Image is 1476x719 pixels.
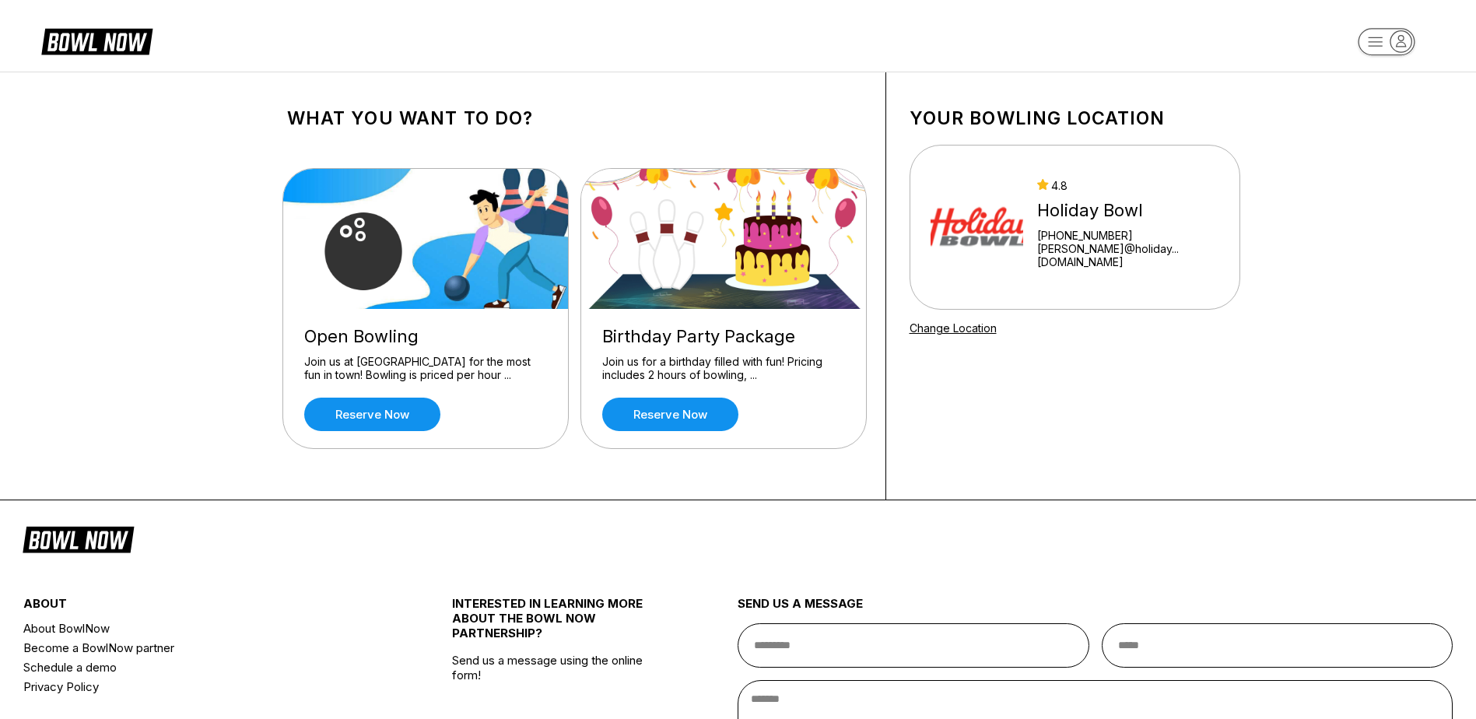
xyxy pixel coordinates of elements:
img: Holiday Bowl [931,169,1024,286]
a: Change Location [910,321,997,335]
div: INTERESTED IN LEARNING MORE ABOUT THE BOWL NOW PARTNERSHIP? [452,596,667,653]
h1: Your bowling location [910,107,1240,129]
a: About BowlNow [23,619,380,638]
img: Open Bowling [283,169,570,309]
div: Join us for a birthday filled with fun! Pricing includes 2 hours of bowling, ... [602,355,845,382]
a: [PERSON_NAME]@holiday...[DOMAIN_NAME] [1037,242,1218,268]
div: Open Bowling [304,326,547,347]
a: Privacy Policy [23,677,380,696]
img: Birthday Party Package [581,169,868,309]
h1: What you want to do? [287,107,862,129]
div: Birthday Party Package [602,326,845,347]
a: Schedule a demo [23,658,380,677]
div: send us a message [738,596,1453,623]
div: Holiday Bowl [1037,200,1218,221]
div: 4.8 [1037,179,1218,192]
div: Join us at [GEOGRAPHIC_DATA] for the most fun in town! Bowling is priced per hour ... [304,355,547,382]
div: [PHONE_NUMBER] [1037,229,1218,242]
a: Reserve now [602,398,738,431]
a: Become a BowlNow partner [23,638,380,658]
a: Reserve now [304,398,440,431]
div: about [23,596,380,619]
